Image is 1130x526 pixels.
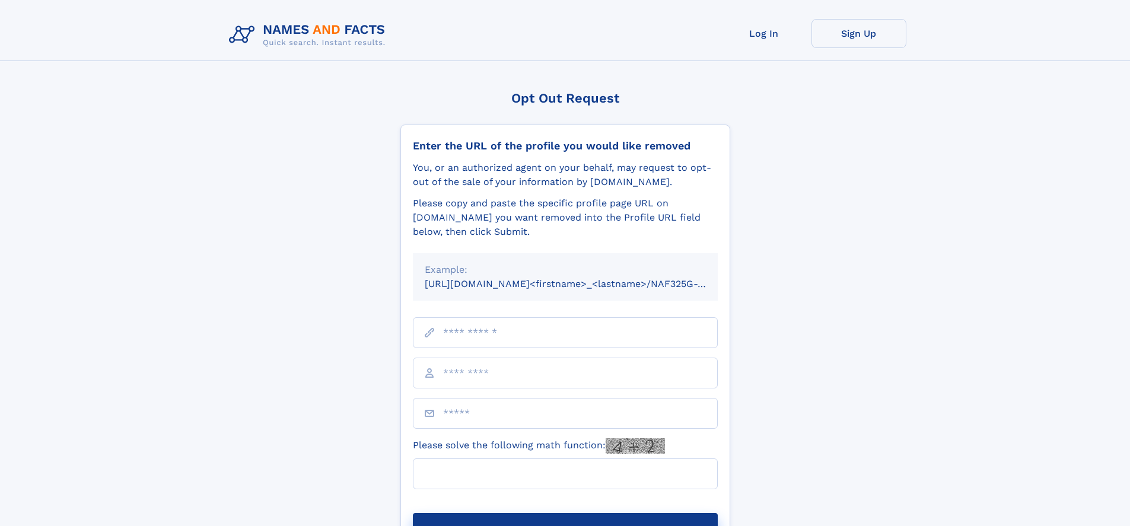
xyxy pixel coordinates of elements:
[425,263,706,277] div: Example:
[717,19,811,48] a: Log In
[413,438,665,454] label: Please solve the following math function:
[400,91,730,106] div: Opt Out Request
[413,161,718,189] div: You, or an authorized agent on your behalf, may request to opt-out of the sale of your informatio...
[425,278,740,289] small: [URL][DOMAIN_NAME]<firstname>_<lastname>/NAF325G-xxxxxxxx
[413,196,718,239] div: Please copy and paste the specific profile page URL on [DOMAIN_NAME] you want removed into the Pr...
[224,19,395,51] img: Logo Names and Facts
[811,19,906,48] a: Sign Up
[413,139,718,152] div: Enter the URL of the profile you would like removed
